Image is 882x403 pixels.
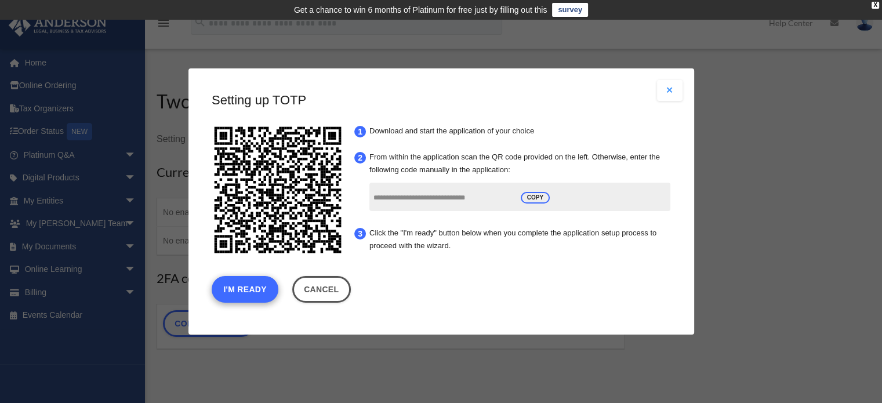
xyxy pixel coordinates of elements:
a: Cancel [292,276,350,303]
li: Download and start the application of your choice [365,121,673,141]
li: Click the "I'm ready" button below when you complete the application setup process to proceed wit... [365,223,673,256]
button: I'm Ready [212,276,278,303]
img: svg+xml;base64,PHN2ZyB4bWxucz0iaHR0cDovL3d3dy53My5vcmcvMjAwMC9zdmciIHhtbG5zOnhsaW5rPSJodHRwOi8vd3... [209,121,347,259]
div: close [872,2,879,9]
div: Get a chance to win 6 months of Platinum for free just by filling out this [294,3,547,17]
li: From within the application scan the QR code provided on the left. Otherwise, enter the following... [365,147,673,217]
button: Close modal [657,80,683,101]
a: survey [552,3,588,17]
h3: Setting up TOTP [212,92,671,110]
span: COPY [520,192,549,204]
